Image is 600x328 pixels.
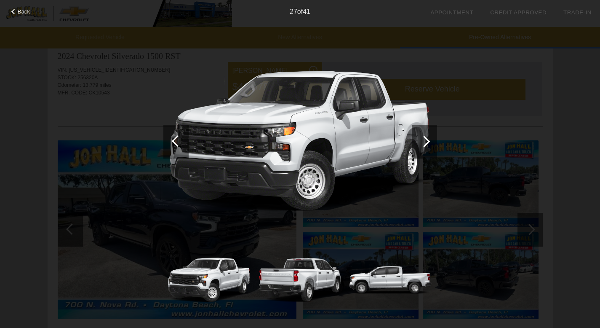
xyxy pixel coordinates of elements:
[430,9,473,16] a: Appointment
[290,8,297,15] span: 27
[166,247,252,312] img: 2024cht271970033_1280_01.png
[347,247,433,312] img: 2024cht271970035_1280_03.png
[18,8,30,15] span: Back
[490,9,547,16] a: Credit Approved
[563,9,592,16] a: Trade-In
[303,8,310,15] span: 41
[256,247,343,312] img: 2024cht271970034_1280_02.png
[163,39,437,245] img: 2024cht271970033_1280_01.png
